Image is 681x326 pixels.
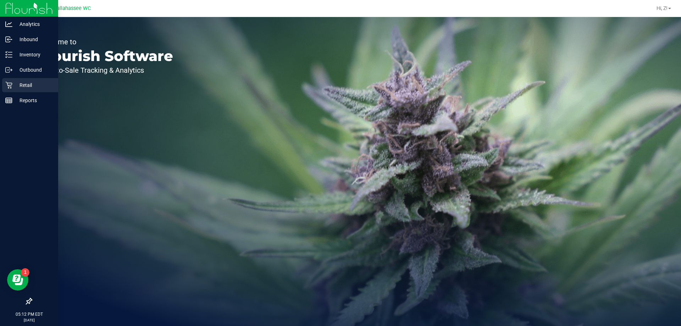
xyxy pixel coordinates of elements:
[657,5,668,11] span: Hi, Z!
[3,311,55,317] p: 05:12 PM EDT
[12,96,55,105] p: Reports
[5,66,12,73] inline-svg: Outbound
[5,36,12,43] inline-svg: Inbound
[5,51,12,58] inline-svg: Inventory
[21,268,29,277] iframe: Resource center unread badge
[5,21,12,28] inline-svg: Analytics
[12,81,55,89] p: Retail
[5,82,12,89] inline-svg: Retail
[38,49,173,63] p: Flourish Software
[38,67,173,74] p: Seed-to-Sale Tracking & Analytics
[3,317,55,323] p: [DATE]
[12,20,55,28] p: Analytics
[54,5,91,11] span: Tallahassee WC
[5,97,12,104] inline-svg: Reports
[38,38,173,45] p: Welcome to
[12,50,55,59] p: Inventory
[7,269,28,291] iframe: Resource center
[12,66,55,74] p: Outbound
[12,35,55,44] p: Inbound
